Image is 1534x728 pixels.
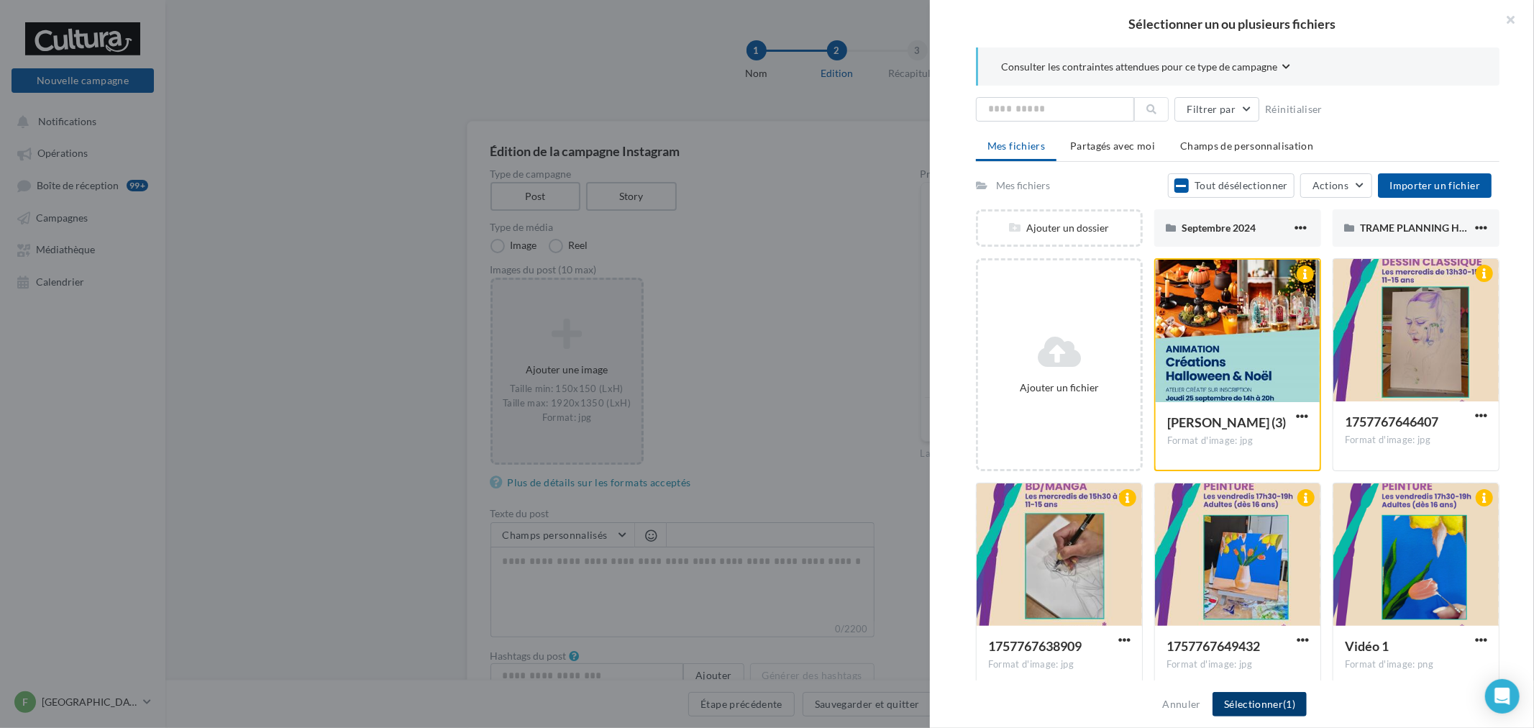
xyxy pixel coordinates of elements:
[1300,173,1372,198] button: Actions
[987,140,1045,152] span: Mes fichiers
[1001,59,1290,77] button: Consulter les contraintes attendues pour ce type de campagne
[1389,179,1480,191] span: Importer un fichier
[988,658,1131,671] div: Format d'image: jpg
[1157,696,1207,713] button: Annuler
[978,221,1141,235] div: Ajouter un dossier
[1259,101,1328,118] button: Réinitialiser
[1485,679,1520,714] div: Open Intercom Messenger
[1167,658,1309,671] div: Format d'image: jpg
[953,17,1511,30] h2: Sélectionner un ou plusieurs fichiers
[1070,140,1155,152] span: Partagés avec moi
[1180,140,1313,152] span: Champs de personnalisation
[1283,698,1295,710] span: (1)
[1345,434,1487,447] div: Format d'image: jpg
[1345,638,1389,654] span: Vidéo 1
[1001,60,1277,74] span: Consulter les contraintes attendues pour ce type de campagne
[1378,173,1492,198] button: Importer un fichier
[1167,414,1286,430] span: Samy Saib (3)
[1213,692,1307,716] button: Sélectionner(1)
[984,381,1135,395] div: Ajouter un fichier
[1174,97,1259,122] button: Filtrer par
[1168,173,1295,198] button: Tout désélectionner
[988,638,1082,654] span: 1757767638909
[1312,179,1348,191] span: Actions
[996,178,1050,193] div: Mes fichiers
[1167,638,1260,654] span: 1757767649432
[1345,414,1438,429] span: 1757767646407
[1182,222,1256,234] span: Septembre 2024
[1345,658,1487,671] div: Format d'image: png
[1167,434,1308,447] div: Format d'image: jpg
